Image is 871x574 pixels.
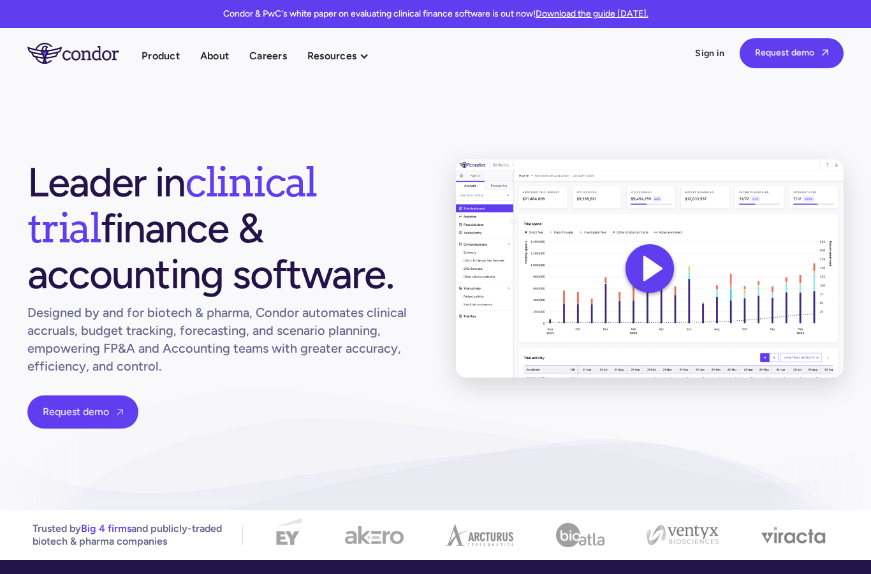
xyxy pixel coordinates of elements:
[200,47,229,64] a: About
[117,408,123,416] span: 
[27,157,316,253] span: clinical trial
[307,47,356,64] div: Resources
[307,47,382,64] div: Resources
[536,8,648,19] a: Download the guide [DATE].
[27,304,415,375] h1: Designed by and for biotech & pharma, Condor automates clinical accruals, budget tracking, foreca...
[740,38,844,68] a: Request demo
[142,47,180,64] a: Product
[27,159,415,297] h1: Leader in finance & accounting software.
[27,43,142,63] a: home
[249,47,287,64] a: Careers
[223,8,648,20] p: Condor & PwC's white paper on evaluating clinical finance software is out now!
[822,48,828,57] span: 
[33,522,222,548] p: Trusted by and publicly-traded biotech & pharma companies
[81,522,131,534] span: Big 4 firms
[27,395,138,429] a: Request demo
[695,47,724,60] a: Sign in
